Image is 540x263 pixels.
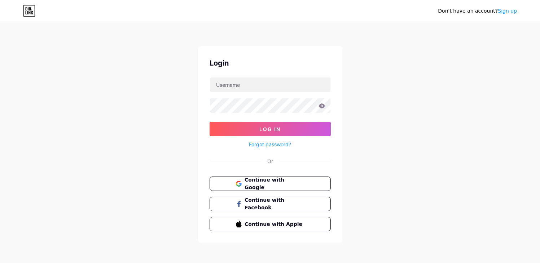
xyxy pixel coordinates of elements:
[210,58,331,68] div: Login
[259,126,281,132] span: Log In
[210,77,330,92] input: Username
[210,122,331,136] button: Log In
[210,177,331,191] button: Continue with Google
[498,8,517,14] a: Sign up
[245,196,304,211] span: Continue with Facebook
[438,7,517,15] div: Don't have an account?
[210,217,331,231] button: Continue with Apple
[245,176,304,191] span: Continue with Google
[249,141,291,148] a: Forgot password?
[267,157,273,165] div: Or
[210,197,331,211] button: Continue with Facebook
[245,220,304,228] span: Continue with Apple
